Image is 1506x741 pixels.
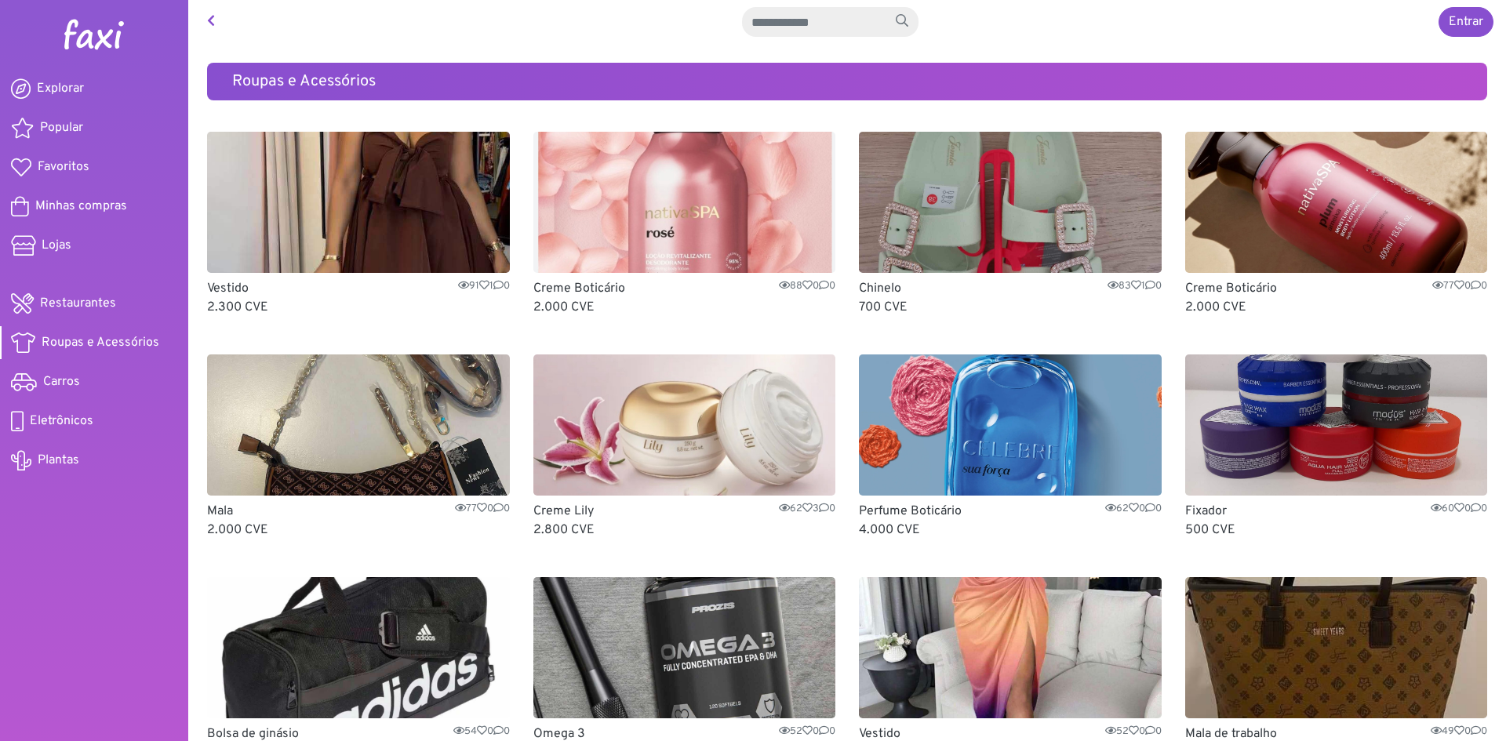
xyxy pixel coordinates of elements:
[207,354,510,539] a: Mala Mala7700 2.000 CVE
[207,521,510,539] p: 2.000 CVE
[207,132,510,317] a: Vestido Vestido9110 2.300 CVE
[859,577,1162,718] img: Vestido
[1185,354,1488,539] a: Fixador Fixador6000 500 CVE
[1431,502,1487,517] span: 60 0 0
[207,502,510,521] p: Mala
[42,236,71,255] span: Lojas
[533,279,836,298] p: Creme Boticário
[859,354,1162,539] a: Perfume Boticário Perfume Boticário6200 4.000 CVE
[453,725,510,739] span: 54 0 0
[40,294,116,313] span: Restaurantes
[859,354,1162,496] img: Perfume Boticário
[207,298,510,317] p: 2.300 CVE
[533,298,836,317] p: 2.000 CVE
[1439,7,1493,37] a: Entrar
[207,132,510,273] img: Vestido
[779,502,835,517] span: 62 3 0
[40,118,83,137] span: Popular
[232,72,1462,91] h5: Roupas e Acessórios
[207,577,510,718] img: Bolsa de ginásio
[859,521,1162,539] p: 4.000 CVE
[779,279,835,294] span: 88 0 0
[533,502,836,521] p: Creme Lily
[533,354,836,496] img: Creme Lily
[533,521,836,539] p: 2.800 CVE
[1185,298,1488,317] p: 2.000 CVE
[859,502,1162,521] p: Perfume Boticário
[42,333,159,352] span: Roupas e Acessórios
[38,158,89,176] span: Favoritos
[533,132,836,273] img: Creme Boticário
[859,132,1162,273] img: Chinelo
[1108,279,1162,294] span: 83 1 0
[458,279,510,294] span: 91 1 0
[533,354,836,539] a: Creme Lily Creme Lily6230 2.800 CVE
[35,197,127,216] span: Minhas compras
[37,79,84,98] span: Explorar
[1185,132,1488,273] img: Creme Boticário
[43,372,80,391] span: Carros
[207,279,510,298] p: Vestido
[455,502,510,517] span: 77 0 0
[533,132,836,317] a: Creme Boticário Creme Boticário8800 2.000 CVE
[859,132,1162,317] a: Chinelo Chinelo8310 700 CVE
[1105,725,1162,739] span: 52 0 0
[207,354,510,496] img: Mala
[1185,521,1488,539] p: 500 CVE
[38,451,79,470] span: Plantas
[1105,502,1162,517] span: 62 0 0
[1185,132,1488,317] a: Creme Boticário Creme Boticário7700 2.000 CVE
[859,298,1162,317] p: 700 CVE
[30,412,93,430] span: Eletrônicos
[779,725,835,739] span: 52 0 0
[1185,354,1488,496] img: Fixador
[1185,279,1488,298] p: Creme Boticário
[1432,279,1487,294] span: 77 0 0
[533,577,836,718] img: Omega 3
[1185,502,1488,521] p: Fixador
[1431,725,1487,739] span: 49 0 0
[859,279,1162,298] p: Chinelo
[1185,577,1488,718] img: Mala de trabalho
